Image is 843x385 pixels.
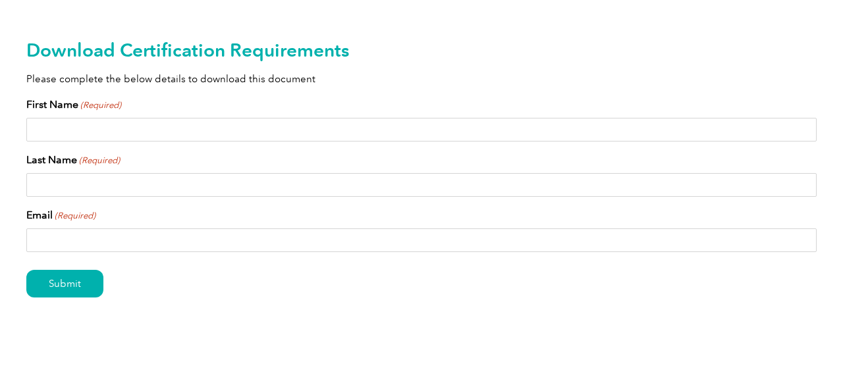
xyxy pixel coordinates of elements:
[26,97,121,113] label: First Name
[78,154,121,167] span: (Required)
[26,152,120,168] label: Last Name
[26,207,95,223] label: Email
[26,270,103,297] input: Submit
[26,39,817,61] h2: Download Certification Requirements
[26,72,817,86] p: Please complete the below details to download this document
[80,99,122,112] span: (Required)
[54,209,96,222] span: (Required)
